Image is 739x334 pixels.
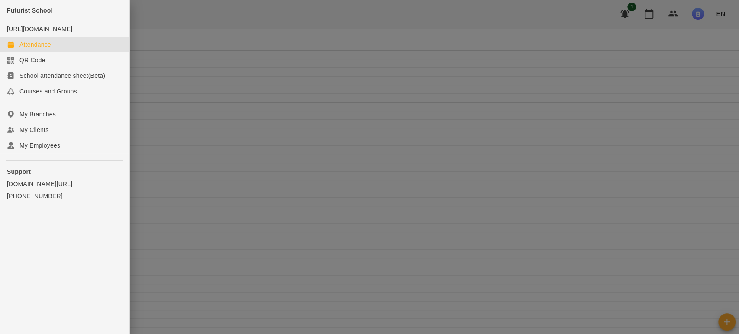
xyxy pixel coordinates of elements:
[19,40,51,49] div: Attendance
[19,125,48,134] div: My Clients
[19,56,45,64] div: QR Code
[19,71,105,80] div: School attendance sheet(Beta)
[7,167,123,176] p: Support
[19,87,77,96] div: Courses and Groups
[7,192,123,200] a: [PHONE_NUMBER]
[7,26,72,32] a: [URL][DOMAIN_NAME]
[7,7,53,14] span: Futurist School
[19,110,56,119] div: My Branches
[19,141,60,150] div: My Employees
[7,180,123,188] a: [DOMAIN_NAME][URL]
